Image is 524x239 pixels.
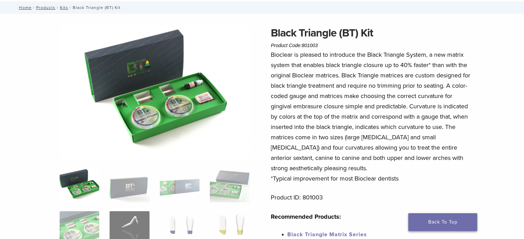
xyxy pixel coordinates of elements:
[287,231,367,238] a: Black Triangle Matrix Series
[14,1,510,14] nav: Black Triangle (BT) Kit
[36,5,55,10] a: Products
[271,43,318,48] span: Product Code:
[60,5,68,10] a: Kits
[68,6,73,9] span: /
[160,168,199,202] img: Black Triangle (BT) Kit - Image 3
[110,168,149,202] img: Black Triangle (BT) Kit - Image 2
[60,25,250,159] img: Intro Black Triangle Kit-6 - Copy
[271,192,473,203] p: Product ID: 801003
[271,213,341,220] strong: Recommended Products:
[302,43,318,48] span: 801003
[17,5,32,10] a: Home
[55,6,60,9] span: /
[210,168,249,202] img: Black Triangle (BT) Kit - Image 4
[32,6,36,9] span: /
[271,50,473,184] p: Bioclear is pleased to introduce the Black Triangle System, a new matrix system that enables blac...
[60,168,99,202] img: Intro-Black-Triangle-Kit-6-Copy-e1548792917662-324x324.jpg
[271,25,473,41] h1: Black Triangle (BT) Kit
[408,213,477,231] a: Back To Top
